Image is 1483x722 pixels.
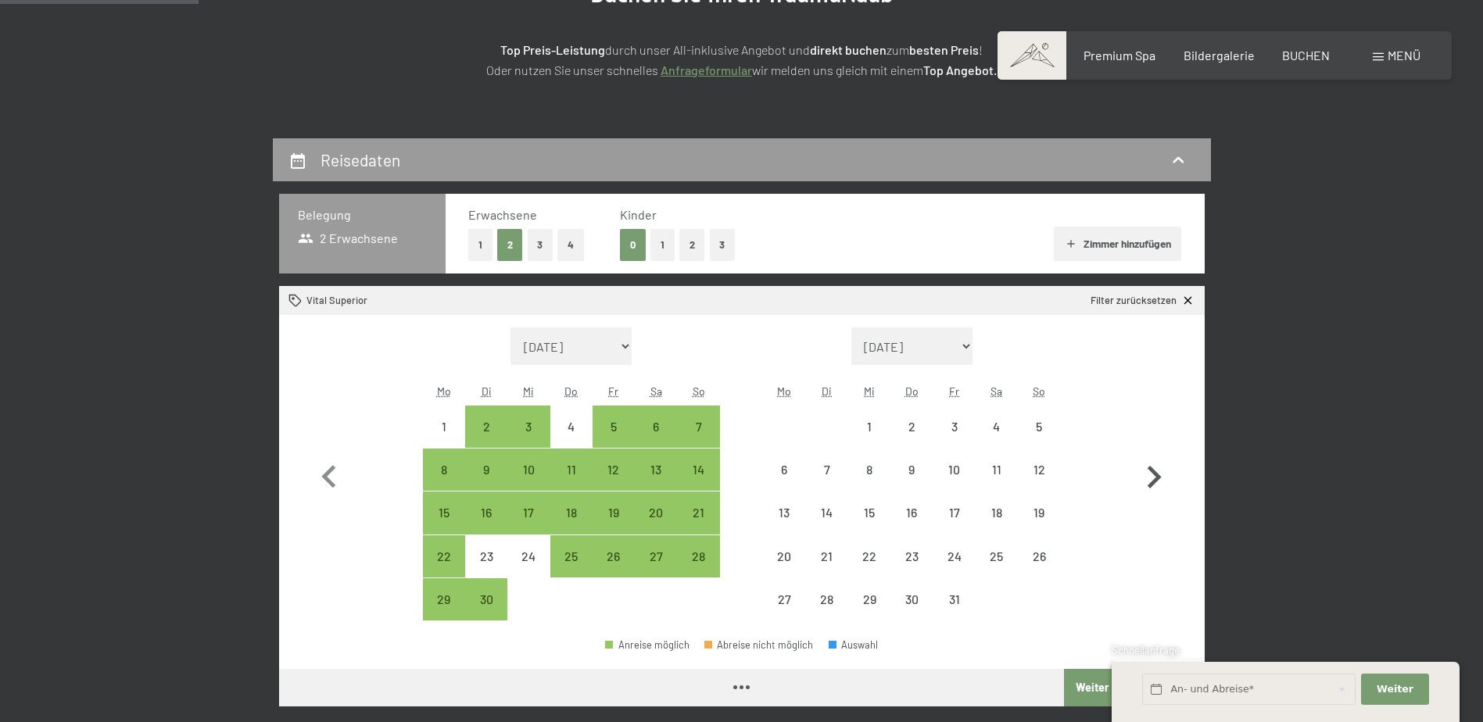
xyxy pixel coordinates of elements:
div: Anreise nicht möglich [1018,535,1060,577]
div: 12 [594,463,633,502]
div: Sun Sep 28 2025 [677,535,719,577]
div: 6 [636,420,675,459]
div: Anreise nicht möglich [848,449,890,491]
svg: Zimmer [288,294,302,307]
div: Wed Sep 24 2025 [507,535,550,577]
div: Anreise möglich [507,491,550,534]
strong: Top Angebot. [923,63,997,77]
div: Mon Oct 06 2025 [763,449,805,491]
div: Anreise nicht möglich [848,578,890,620]
div: 5 [594,420,633,459]
div: Sat Sep 20 2025 [635,491,677,534]
div: Fri Sep 19 2025 [593,491,635,534]
div: 17 [934,506,973,545]
strong: direkt buchen [810,42,887,57]
div: Vital Superior [288,294,367,308]
div: Anreise möglich [423,535,465,577]
div: 17 [509,506,548,545]
div: Wed Oct 08 2025 [848,449,890,491]
div: Sat Sep 06 2025 [635,406,677,448]
div: Anreise möglich [550,491,593,534]
a: Premium Spa [1084,48,1155,63]
div: Mon Sep 15 2025 [423,491,465,534]
div: 31 [934,593,973,632]
div: Abreise nicht möglich [704,640,814,650]
div: Anreise nicht möglich [507,535,550,577]
div: 29 [850,593,889,632]
div: Anreise nicht möglich [976,491,1018,534]
div: 26 [594,550,633,589]
div: Anreise nicht möglich [1018,449,1060,491]
div: Anreise nicht möglich [848,491,890,534]
div: 9 [467,463,506,502]
div: Anreise nicht möglich [550,406,593,448]
div: Fri Sep 26 2025 [593,535,635,577]
div: Anreise möglich [550,535,593,577]
h3: Belegung [298,206,427,223]
div: 13 [765,506,804,545]
div: Anreise nicht möglich [1018,491,1060,534]
div: 9 [892,463,931,502]
a: Filter zurücksetzen [1091,294,1195,308]
h2: Reisedaten [321,150,400,170]
strong: besten Preis [909,42,979,57]
div: Wed Oct 15 2025 [848,491,890,534]
div: Fri Oct 17 2025 [933,491,975,534]
div: 27 [636,550,675,589]
div: Thu Oct 30 2025 [890,578,933,620]
span: 2 Erwachsene [298,230,399,247]
div: 24 [509,550,548,589]
div: Thu Sep 04 2025 [550,406,593,448]
div: 23 [892,550,931,589]
div: Anreise nicht möglich [806,578,848,620]
div: 15 [424,506,464,545]
div: Anreise möglich [677,535,719,577]
div: Sun Sep 07 2025 [677,406,719,448]
div: Anreise nicht möglich [848,406,890,448]
div: Anreise nicht möglich [806,535,848,577]
div: Anreise möglich [593,535,635,577]
div: 10 [509,463,548,502]
div: Anreise nicht möglich [933,491,975,534]
div: Anreise nicht möglich [806,449,848,491]
div: Fri Oct 31 2025 [933,578,975,620]
div: Wed Oct 29 2025 [848,578,890,620]
div: Mon Oct 20 2025 [763,535,805,577]
div: 2 [467,420,506,459]
abbr: Donnerstag [564,384,578,398]
button: 2 [679,229,705,261]
div: 20 [765,550,804,589]
div: Anreise möglich [635,406,677,448]
div: Fri Sep 05 2025 [593,406,635,448]
div: Anreise nicht möglich [890,449,933,491]
div: Sat Oct 18 2025 [976,491,1018,534]
div: 30 [467,593,506,632]
button: 3 [528,229,553,261]
div: 29 [424,593,464,632]
div: Sun Oct 26 2025 [1018,535,1060,577]
div: Anreise nicht möglich [933,449,975,491]
div: 5 [1019,420,1059,459]
div: Auswahl [829,640,879,650]
div: 15 [850,506,889,545]
div: Anreise möglich [465,449,507,491]
div: 19 [594,506,633,545]
div: Anreise möglich [593,491,635,534]
div: Thu Sep 18 2025 [550,491,593,534]
button: 2 [497,229,523,261]
div: Wed Oct 22 2025 [848,535,890,577]
div: Anreise nicht möglich [806,491,848,534]
div: 25 [552,550,591,589]
div: Anreise nicht möglich [890,491,933,534]
div: Mon Sep 01 2025 [423,406,465,448]
div: Tue Sep 23 2025 [465,535,507,577]
abbr: Mittwoch [523,384,534,398]
div: Anreise möglich [635,491,677,534]
div: Anreise nicht möglich [976,535,1018,577]
div: 22 [850,550,889,589]
div: Anreise nicht möglich [933,406,975,448]
div: Anreise nicht möglich [933,535,975,577]
strong: Top Preis-Leistung [500,42,605,57]
div: 28 [808,593,847,632]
